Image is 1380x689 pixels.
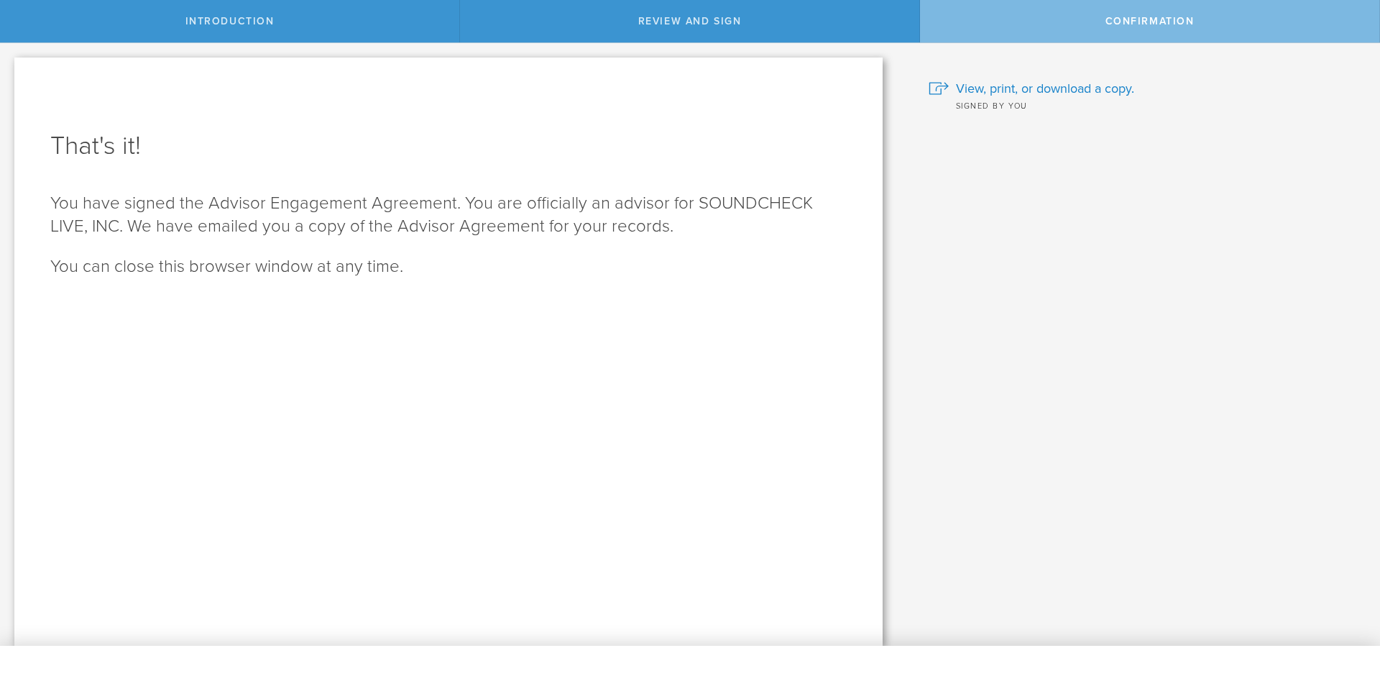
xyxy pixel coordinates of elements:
iframe: Chat Widget [1308,577,1380,646]
span: Confirmation [1105,15,1195,27]
p: You can close this browser window at any time. [50,255,847,278]
span: View, print, or download a copy. [956,79,1134,98]
span: Review and Sign [638,15,742,27]
h1: That's it! [50,129,847,163]
span: Introduction [185,15,275,27]
p: You have signed the Advisor Engagement Agreement. You are officially an advisor for SOUNDCHECK LI... [50,192,847,238]
div: Signed by you [929,98,1358,112]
